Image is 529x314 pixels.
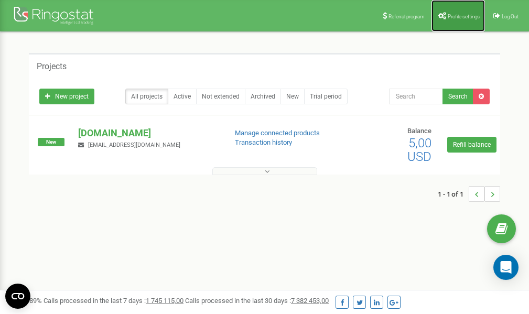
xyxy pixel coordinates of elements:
[438,186,469,202] span: 1 - 1 of 1
[389,89,443,104] input: Search
[388,14,425,19] span: Referral program
[44,297,183,305] span: Calls processed in the last 7 days :
[168,89,197,104] a: Active
[438,176,500,212] nav: ...
[448,14,480,19] span: Profile settings
[447,137,496,153] a: Refill balance
[407,127,431,135] span: Balance
[407,136,431,164] span: 5,00 USD
[245,89,281,104] a: Archived
[291,297,329,305] u: 7 382 453,00
[442,89,473,104] button: Search
[38,138,64,146] span: New
[39,89,94,104] a: New project
[304,89,348,104] a: Trial period
[196,89,245,104] a: Not extended
[493,255,519,280] div: Open Intercom Messenger
[88,142,180,148] span: [EMAIL_ADDRESS][DOMAIN_NAME]
[78,126,218,140] p: [DOMAIN_NAME]
[235,129,320,137] a: Manage connected products
[235,138,292,146] a: Transaction history
[5,284,30,309] button: Open CMP widget
[125,89,168,104] a: All projects
[37,62,67,71] h5: Projects
[146,297,183,305] u: 1 745 115,00
[502,14,519,19] span: Log Out
[280,89,305,104] a: New
[185,297,329,305] span: Calls processed in the last 30 days :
